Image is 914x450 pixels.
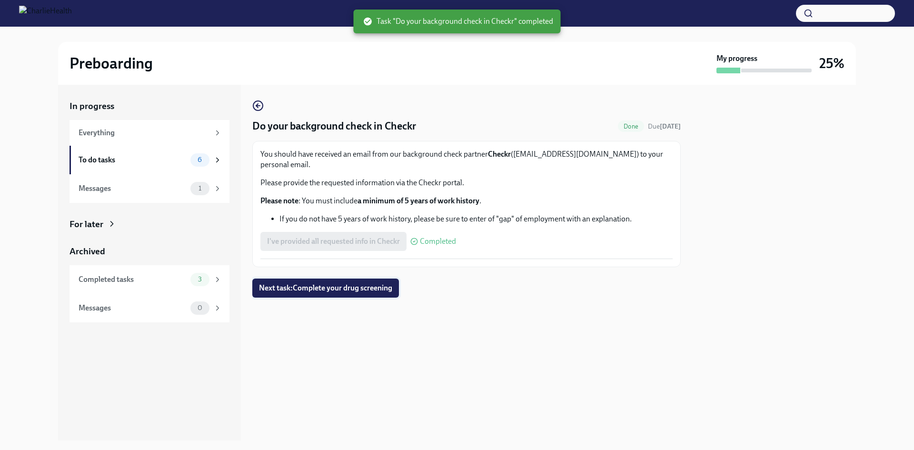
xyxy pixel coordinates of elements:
div: Completed tasks [79,274,187,285]
h4: Do your background check in Checkr [252,119,416,133]
span: 6 [192,156,208,163]
p: : You must include . [260,196,673,206]
li: If you do not have 5 years of work history, please be sure to enter of "gap" of employment with a... [279,214,673,224]
strong: Please note [260,196,298,205]
strong: a minimum of 5 years of work history [358,196,479,205]
p: You should have received an email from our background check partner ([EMAIL_ADDRESS][DOMAIN_NAME]... [260,149,673,170]
span: Task "Do your background check in Checkr" completed [363,16,553,27]
div: Messages [79,183,187,194]
span: Done [618,123,644,130]
span: Due [648,122,681,130]
div: To do tasks [79,155,187,165]
button: Next task:Complete your drug screening [252,279,399,298]
div: For later [70,218,103,230]
p: Please provide the requested information via the Checkr portal. [260,178,673,188]
img: CharlieHealth [19,6,72,21]
a: In progress [70,100,229,112]
div: Messages [79,303,187,313]
span: August 18th, 2025 08:00 [648,122,681,131]
a: Messages1 [70,174,229,203]
a: Messages0 [70,294,229,322]
a: Archived [70,245,229,258]
a: To do tasks6 [70,146,229,174]
span: Next task : Complete your drug screening [259,283,392,293]
strong: [DATE] [660,122,681,130]
span: Completed [420,238,456,245]
span: 0 [192,304,208,311]
h3: 25% [819,55,844,72]
a: Completed tasks3 [70,265,229,294]
strong: My progress [716,53,757,64]
a: For later [70,218,229,230]
a: Everything [70,120,229,146]
strong: Checkr [488,150,511,159]
span: 3 [192,276,208,283]
h2: Preboarding [70,54,153,73]
span: 1 [193,185,207,192]
div: Everything [79,128,209,138]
